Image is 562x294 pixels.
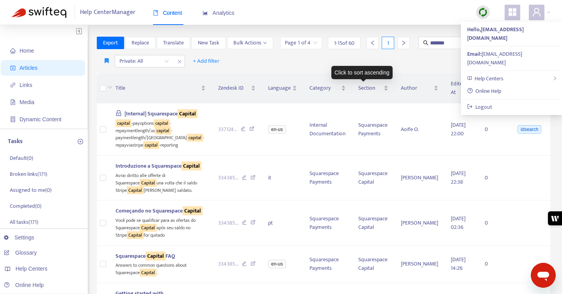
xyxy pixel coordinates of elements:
[395,103,445,156] td: Aoife O.
[163,39,184,47] span: Translate
[475,74,503,83] span: Help Centers
[532,7,541,17] span: user
[262,200,303,245] td: pt
[478,156,510,200] td: 0
[268,84,291,92] span: Language
[218,174,238,182] span: 334385 ...
[198,39,219,47] span: New Task
[331,66,393,79] div: Click to sort ascending
[20,48,34,54] span: Home
[467,103,493,112] a: Logout
[395,156,445,200] td: [PERSON_NAME]
[10,218,38,226] p: All tasks ( 171 )
[116,84,199,92] span: Title
[116,206,203,215] span: Começando no Squarespace
[153,10,158,16] span: book
[309,84,340,92] span: Category
[451,214,466,232] span: [DATE] 02:36
[116,251,175,260] span: Squarespace FAQ
[352,73,395,103] th: Section
[508,7,517,17] span: appstore
[4,250,37,256] a: Glossary
[531,263,556,288] iframe: Button to launch messaging window
[157,37,190,49] button: Translate
[268,125,286,134] span: en-us
[20,116,61,122] span: Dynamic Content
[518,125,541,134] span: idsearch
[401,40,406,46] span: right
[132,39,149,47] span: Replace
[395,246,445,283] td: [PERSON_NAME]
[10,117,16,122] span: container
[478,103,510,156] td: 0
[155,127,171,135] sqkw: capital
[451,169,466,186] span: [DATE] 22:38
[263,41,267,45] span: down
[140,224,157,232] sqkw: Capital
[370,40,375,46] span: left
[303,246,352,283] td: Squarespace Payments
[10,82,16,88] span: link
[358,84,382,92] span: Section
[467,87,502,96] a: Online Help
[10,170,47,178] p: Broken links ( 171 )
[140,269,157,276] sqkw: Capital
[187,55,226,67] button: + Add filter
[303,103,352,156] td: Internal Documentation
[181,161,201,170] sqkw: Capital
[10,65,16,71] span: account-book
[116,119,132,127] sqkw: capital
[262,156,303,200] td: it
[127,231,144,239] sqkw: Capital
[78,139,83,144] span: plus-circle
[109,73,212,103] th: Title
[20,99,34,105] span: Media
[125,37,155,49] button: Replace
[478,200,510,245] td: 0
[174,57,185,66] span: close
[108,85,112,90] span: down
[467,25,524,43] strong: Hello, [EMAIL_ADDRESS][DOMAIN_NAME]
[10,202,41,210] p: Completed ( 0 )
[303,156,352,200] td: Squarespace Payments
[187,134,203,142] sqkw: capital
[4,282,44,288] a: Online Help
[395,200,445,245] td: [PERSON_NAME]
[227,37,273,49] button: Bulk Actionsdown
[16,266,48,272] span: Help Centers
[352,103,395,156] td: Squarespace Payments
[382,37,394,49] div: 1
[154,119,170,127] sqkw: capital
[212,73,262,103] th: Zendesk ID
[218,219,238,227] span: 334385 ...
[153,10,182,16] span: Content
[10,186,52,194] p: Assigned to me ( 0 )
[192,37,226,49] button: New Task
[268,260,286,268] span: en-us
[478,7,488,17] img: sync.dc5367851b00ba804db3.png
[334,39,354,47] span: 1 - 15 of 60
[451,80,466,97] span: Edited At
[467,50,556,67] div: [EMAIL_ADDRESS][DOMAIN_NAME]
[116,170,206,194] div: Avrai diritto alle offerte di Squarespace una volta che il saldo Stripe [PERSON_NAME] saldato.
[20,65,37,71] span: Articles
[116,161,201,170] span: Introduzione a Squarespace
[116,260,206,276] div: Answers to common questions about Squarespace .
[218,84,249,92] span: Zendesk ID
[303,73,352,103] th: Category
[143,141,159,149] sqkw: capital
[262,73,303,103] th: Language
[178,109,197,118] sqkw: Capital
[553,76,557,81] span: right
[10,48,16,53] span: home
[218,125,237,134] span: 337124 ...
[10,154,33,162] p: Default ( 0 )
[140,179,157,187] sqkw: Capital
[12,7,66,18] img: Swifteq
[451,120,466,138] span: [DATE] 22:00
[127,186,144,194] sqkw: Capital
[116,118,206,149] div: -payoptions -repaymentlength/us -paymentlength/[GEOGRAPHIC_DATA] -repayviastripe -reporting
[8,137,23,146] p: Tasks
[80,5,135,20] span: Help Center Manager
[401,84,432,92] span: Author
